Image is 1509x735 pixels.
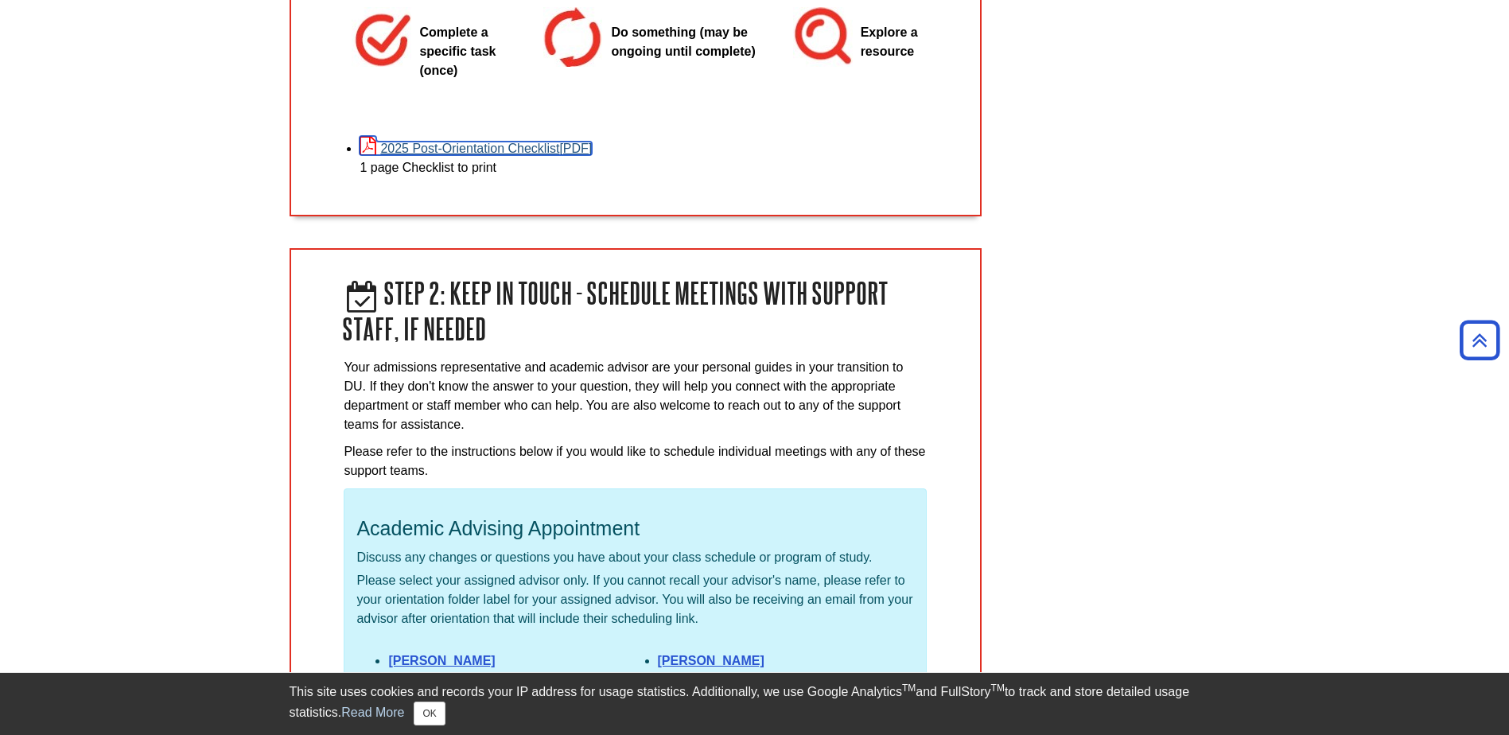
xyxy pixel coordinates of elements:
div: This site uses cookies and records your IP address for usage statistics. Additionally, we use Goo... [290,682,1220,725]
sup: TM [902,682,916,694]
a: Link opens in new window [360,142,592,155]
strong: Do something (may be ongoing until complete) [611,25,755,58]
div: 1 page Checklist to print [360,158,926,177]
a: [PERSON_NAME] [388,654,495,667]
p: Discuss any changes or questions you have about your class schedule or program of study. [356,548,913,567]
h3: Academic Advising Appointment [356,517,913,540]
p: Please select your assigned advisor only. If you cannot recall your advisor's name, please refer ... [356,571,913,628]
button: Close [414,702,445,725]
p: Your admissions representative and academic advisor are your personal guides in your transition t... [344,358,926,434]
a: Back to Top [1454,329,1505,351]
p: Please refer to the instructions below if you would like to schedule individual meetings with any... [344,442,926,480]
h2: Step 2: Keep in touch - Schedule meetings with support staff, if needed [336,272,934,350]
a: Read More [341,706,404,719]
a: [PERSON_NAME] [658,654,764,667]
sup: TM [991,682,1005,694]
strong: Explore a resource [861,25,918,58]
strong: Complete a specific task (once) [419,25,496,77]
